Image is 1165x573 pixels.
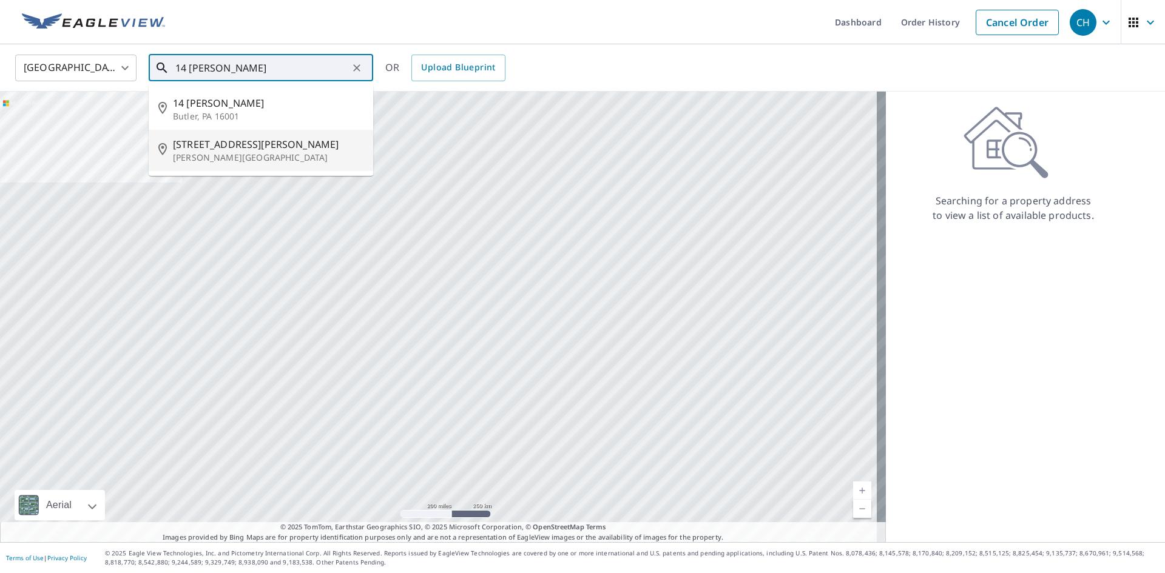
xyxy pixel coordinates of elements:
div: CH [1070,9,1096,36]
span: © 2025 TomTom, Earthstar Geographics SIO, © 2025 Microsoft Corporation, © [280,522,606,532]
div: Aerial [15,490,105,520]
div: [GEOGRAPHIC_DATA] [15,51,137,85]
p: Searching for a property address to view a list of available products. [932,193,1095,223]
p: © 2025 Eagle View Technologies, Inc. and Pictometry International Corp. All Rights Reserved. Repo... [105,549,1159,567]
a: Terms of Use [6,554,44,562]
img: EV Logo [22,13,165,32]
div: OR [385,55,505,81]
a: Upload Blueprint [411,55,505,81]
span: Upload Blueprint [421,60,495,75]
p: Butler, PA 16001 [173,110,363,122]
span: 14 [PERSON_NAME] [173,96,363,110]
span: [STREET_ADDRESS][PERSON_NAME] [173,137,363,152]
a: Current Level 5, Zoom In [853,481,871,500]
a: Privacy Policy [47,554,87,562]
p: | [6,554,87,561]
a: Terms [586,522,606,531]
a: Cancel Order [976,10,1059,35]
a: OpenStreetMap [533,522,584,531]
p: [PERSON_NAME][GEOGRAPHIC_DATA] [173,152,363,164]
div: Aerial [42,490,75,520]
input: Search by address or latitude-longitude [175,51,348,85]
button: Clear [348,59,365,76]
a: Current Level 5, Zoom Out [853,500,871,518]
